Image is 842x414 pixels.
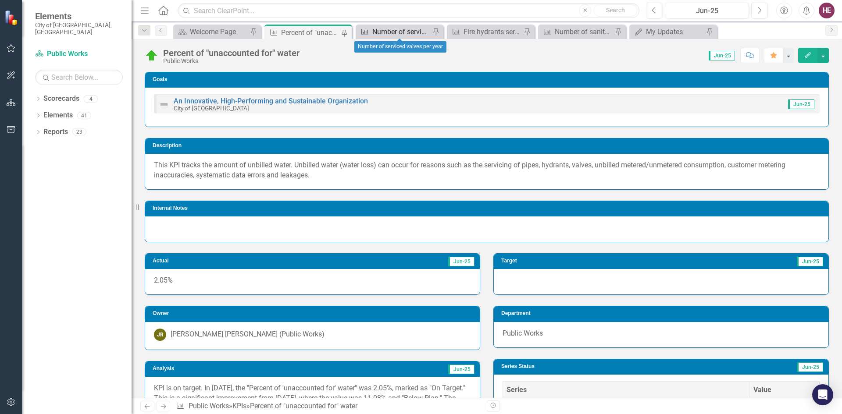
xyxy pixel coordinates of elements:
span: Jun-25 [448,257,475,266]
a: Reports [43,127,68,137]
span: Jun-25 [448,364,475,374]
span: Search [606,7,625,14]
span: Jun-25 [788,99,814,109]
img: Not Defined [159,99,169,110]
span: Public Works [503,329,543,337]
a: Scorecards [43,94,79,104]
div: Percent of "unaccounted for" water [163,48,300,58]
a: My Updates [631,26,704,37]
span: Jun-25 [797,362,823,372]
div: Percent of "unaccounted for" water [281,27,339,38]
a: Elements [43,110,73,120]
div: JR [154,329,166,341]
a: Fire hydrants serviced (Revised for FY 2018) [449,26,521,37]
div: Fire hydrants serviced (Revised for FY 2018) [464,26,521,37]
a: Number of sanitary sewer pipe liner rehabilitated (Laterals) [540,26,613,37]
img: On Target [145,49,159,63]
div: Percent of "unaccounted for" water [250,402,357,410]
div: Jun-25 [668,6,746,16]
div: 23 [72,128,86,136]
h3: Target [501,258,619,264]
div: Open Intercom Messenger [812,384,833,405]
h3: Analysis [153,366,296,372]
input: Search ClearPoint... [178,3,639,18]
a: Number of serviced valves per year [358,26,430,37]
div: Welcome Page [190,26,248,37]
a: An Innovative, High-Performing and Sustainable Organization [174,97,368,105]
a: Public Works [189,402,229,410]
h3: Owner [153,311,475,316]
div: 41 [77,112,91,119]
h3: Department [501,311,824,316]
h3: Actual [153,258,273,264]
h3: Internal Notes [153,205,824,211]
input: Search Below... [35,70,123,85]
h3: Series Status [501,364,679,369]
button: Search [593,4,637,17]
div: » » [176,401,480,411]
div: My Updates [646,26,704,37]
button: Jun-25 [665,3,749,18]
h3: Description [153,143,824,149]
span: This KPI tracks the amount of unbilled water. Unbilled water (water loss) can occur for reasons s... [154,161,785,179]
span: 2.05% [154,276,173,284]
div: Number of serviced valves per year [354,41,446,53]
th: Value [750,381,820,399]
button: HE [819,3,835,18]
div: Public Works [163,58,300,64]
span: Jun-25 [709,51,735,60]
div: Number of serviced valves per year [372,26,430,37]
th: Series [503,381,750,399]
div: 4 [84,95,98,103]
a: KPIs [232,402,246,410]
a: Public Works [35,49,123,59]
small: City of [GEOGRAPHIC_DATA] [174,105,249,112]
span: Elements [35,11,123,21]
img: ClearPoint Strategy [4,10,20,25]
h3: Goals [153,77,824,82]
span: Jun-25 [797,257,823,266]
div: Number of sanitary sewer pipe liner rehabilitated (Laterals) [555,26,613,37]
div: [PERSON_NAME] [PERSON_NAME] (Public Works) [171,329,325,340]
a: Welcome Page [175,26,248,37]
small: City of [GEOGRAPHIC_DATA], [GEOGRAPHIC_DATA] [35,21,123,36]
